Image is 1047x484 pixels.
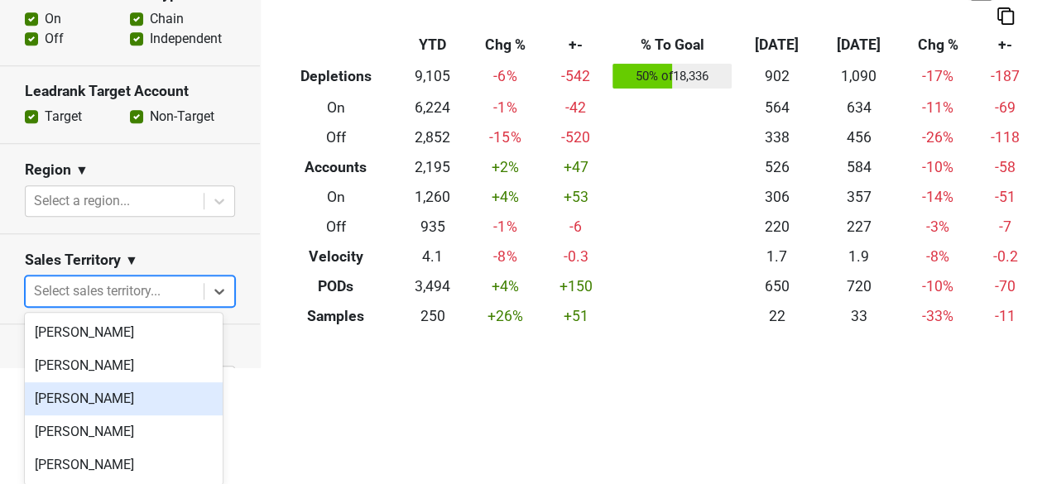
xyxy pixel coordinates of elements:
[398,301,467,331] td: 250
[544,182,608,212] td: +53
[273,271,398,301] th: PODs
[544,301,608,331] td: +51
[25,252,121,269] h3: Sales Territory
[273,60,398,93] th: Depletions
[398,182,467,212] td: 1,260
[467,271,544,301] td: +4 %
[976,271,1035,301] td: -70
[273,182,398,212] th: On
[398,271,467,301] td: 3,494
[467,31,544,60] th: Chg %
[900,271,977,301] td: -10 %
[544,60,608,93] td: -542
[467,93,544,122] td: -1 %
[736,242,818,271] td: 1.7
[900,60,977,93] td: -17 %
[467,60,544,93] td: -6 %
[818,122,900,152] td: 456
[25,83,235,100] h3: Leadrank Target Account
[25,448,223,482] div: [PERSON_NAME]
[45,9,61,29] label: On
[398,60,467,93] td: 9,105
[976,93,1035,122] td: -69
[608,31,736,60] th: % To Goal
[976,212,1035,242] td: -7
[273,242,398,271] th: Velocity
[544,271,608,301] td: +150
[736,122,818,152] td: 338
[900,122,977,152] td: -26 %
[818,212,900,242] td: 227
[25,415,223,448] div: [PERSON_NAME]
[736,301,818,331] td: 22
[736,93,818,122] td: 564
[544,31,608,60] th: +-
[150,107,214,127] label: Non-Target
[398,212,467,242] td: 935
[467,152,544,182] td: +2 %
[544,242,608,271] td: -0.3
[818,60,900,93] td: 1,090
[273,212,398,242] th: Off
[45,107,82,127] label: Target
[25,349,223,382] div: [PERSON_NAME]
[273,152,398,182] th: Accounts
[125,251,138,271] span: ▼
[736,60,818,93] td: 902
[736,271,818,301] td: 650
[273,122,398,152] th: Off
[900,182,977,212] td: -14 %
[398,31,467,60] th: YTD
[398,242,467,271] td: 4.1
[544,93,608,122] td: -42
[997,7,1014,25] img: Copy to clipboard
[976,301,1035,331] td: -11
[544,152,608,182] td: +47
[45,29,64,49] label: Off
[736,31,818,60] th: [DATE]
[976,152,1035,182] td: -58
[900,212,977,242] td: -3 %
[273,301,398,331] th: Samples
[900,301,977,331] td: -33 %
[544,122,608,152] td: -520
[398,152,467,182] td: 2,195
[25,161,71,179] h3: Region
[818,242,900,271] td: 1.9
[467,212,544,242] td: -1 %
[544,212,608,242] td: -6
[150,29,222,49] label: Independent
[818,182,900,212] td: 357
[736,182,818,212] td: 306
[900,152,977,182] td: -10 %
[25,316,223,349] div: [PERSON_NAME]
[818,31,900,60] th: [DATE]
[818,93,900,122] td: 634
[818,152,900,182] td: 584
[25,382,223,415] div: [PERSON_NAME]
[467,301,544,331] td: +26 %
[818,271,900,301] td: 720
[900,242,977,271] td: -8 %
[976,122,1035,152] td: -118
[736,212,818,242] td: 220
[150,9,184,29] label: Chain
[398,122,467,152] td: 2,852
[75,161,89,180] span: ▼
[976,60,1035,93] td: -187
[900,31,977,60] th: Chg %
[976,182,1035,212] td: -51
[900,93,977,122] td: -11 %
[736,152,818,182] td: 526
[467,242,544,271] td: -8 %
[976,31,1035,60] th: +-
[976,242,1035,271] td: -0.2
[818,301,900,331] td: 33
[273,93,398,122] th: On
[467,122,544,152] td: -15 %
[398,93,467,122] td: 6,224
[467,182,544,212] td: +4 %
